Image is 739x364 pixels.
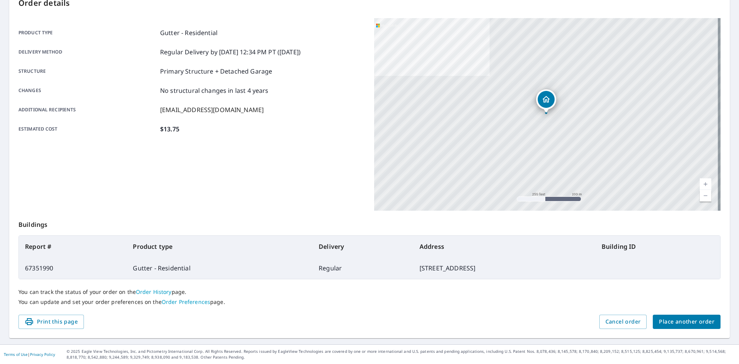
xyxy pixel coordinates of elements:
[313,236,413,257] th: Delivery
[160,105,264,114] p: [EMAIL_ADDRESS][DOMAIN_NAME]
[18,289,721,295] p: You can track the status of your order on the page.
[160,124,179,134] p: $13.75
[25,317,78,327] span: Print this page
[4,352,28,357] a: Terms of Use
[160,28,217,37] p: Gutter - Residential
[4,352,55,357] p: |
[18,315,84,329] button: Print this page
[18,124,157,134] p: Estimated cost
[19,236,127,257] th: Report #
[18,28,157,37] p: Product type
[18,299,721,305] p: You can update and set your order preferences on the page.
[136,288,172,295] a: Order History
[30,352,55,357] a: Privacy Policy
[160,67,272,76] p: Primary Structure + Detached Garage
[18,105,157,114] p: Additional recipients
[18,86,157,95] p: Changes
[160,86,269,95] p: No structural changes in last 4 years
[162,298,210,305] a: Order Preferences
[18,47,157,57] p: Delivery method
[160,47,301,57] p: Regular Delivery by [DATE] 12:34 PM PT ([DATE])
[18,67,157,76] p: Structure
[700,178,711,190] a: Current Level 17, Zoom In
[127,236,313,257] th: Product type
[127,257,313,279] td: Gutter - Residential
[313,257,413,279] td: Regular
[605,317,641,327] span: Cancel order
[536,89,556,113] div: Dropped pin, building 1, Residential property, 1318 Avocado Isle Fort Lauderdale, FL 33315
[595,236,720,257] th: Building ID
[653,315,721,329] button: Place another order
[67,349,735,360] p: © 2025 Eagle View Technologies, Inc. and Pictometry International Corp. All Rights Reserved. Repo...
[413,236,595,257] th: Address
[700,190,711,201] a: Current Level 17, Zoom Out
[659,317,714,327] span: Place another order
[599,315,647,329] button: Cancel order
[18,211,721,235] p: Buildings
[19,257,127,279] td: 67351990
[413,257,595,279] td: [STREET_ADDRESS]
